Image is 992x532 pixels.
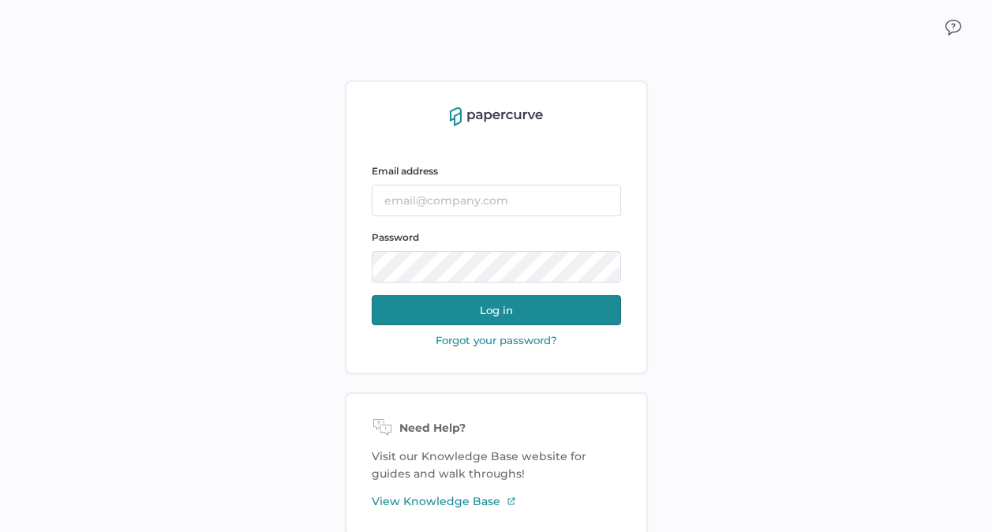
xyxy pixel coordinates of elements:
span: View Knowledge Base [372,493,500,510]
span: Email address [372,165,438,177]
button: Log in [372,295,621,325]
img: external-link-icon-3.58f4c051.svg [507,496,516,506]
input: email@company.com [372,185,621,216]
img: need-help-icon.d526b9f7.svg [372,419,393,438]
button: Forgot your password? [431,333,562,347]
img: papercurve-logo-colour.7244d18c.svg [450,107,543,126]
div: Need Help? [372,419,621,438]
img: icon_chat.2bd11823.svg [945,20,961,36]
span: Password [372,231,419,243]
